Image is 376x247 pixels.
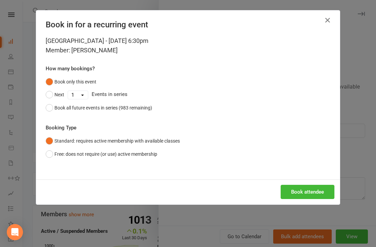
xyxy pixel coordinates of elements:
[46,88,330,101] div: Events in series
[46,88,64,101] button: Next
[46,65,95,73] label: How many bookings?
[46,101,152,114] button: Book all future events in series (983 remaining)
[46,124,76,132] label: Booking Type
[46,75,96,88] button: Book only this event
[46,148,157,160] button: Free: does not require (or use) active membership
[54,104,152,112] div: Book all future events in series (983 remaining)
[322,15,333,26] button: Close
[46,36,330,55] div: [GEOGRAPHIC_DATA] - [DATE] 6:30pm Member: [PERSON_NAME]
[46,20,330,29] h4: Book in for a recurring event
[7,224,23,240] div: Open Intercom Messenger
[281,185,334,199] button: Book attendee
[46,134,180,147] button: Standard: requires active membership with available classes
